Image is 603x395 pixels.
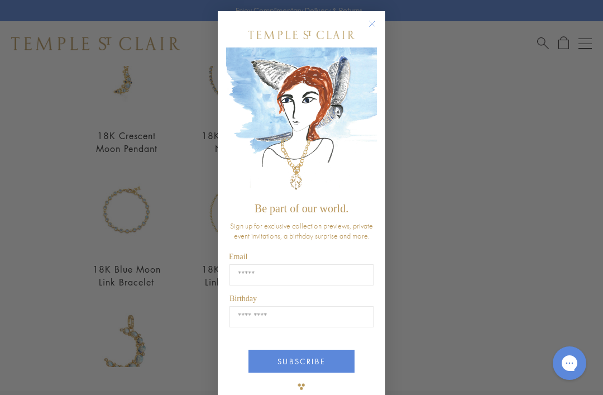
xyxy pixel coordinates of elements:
button: SUBSCRIBE [248,350,355,373]
iframe: Gorgias live chat messenger [547,342,592,384]
span: Sign up for exclusive collection previews, private event invitations, a birthday surprise and more. [230,221,373,241]
span: Be part of our world. [255,202,348,215]
img: Temple St. Clair [248,31,355,39]
img: c4a9eb12-d91a-4d4a-8ee0-386386f4f338.jpeg [226,47,377,197]
input: Email [229,264,374,285]
span: Birthday [229,294,257,303]
button: Close dialog [371,22,385,36]
span: Email [229,253,247,261]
